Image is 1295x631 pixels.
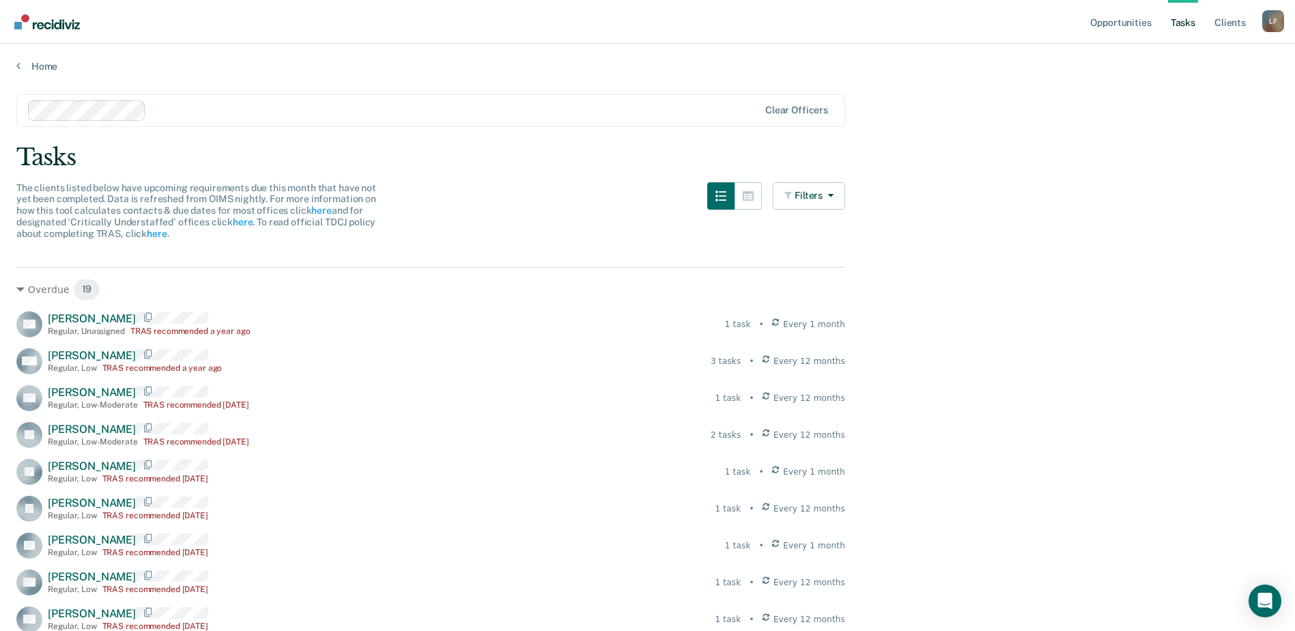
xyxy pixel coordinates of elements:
[773,503,845,515] span: Every 12 months
[48,437,138,447] div: Regular , Low-Moderate
[783,539,845,552] span: Every 1 month
[48,400,138,410] div: Regular , Low-Moderate
[48,363,97,373] div: Regular , Low
[773,355,845,367] span: Every 12 months
[102,621,208,631] div: TRAS recommended [DATE]
[102,511,208,520] div: TRAS recommended [DATE]
[759,539,764,552] div: •
[48,496,136,509] span: [PERSON_NAME]
[1249,585,1281,617] div: Open Intercom Messenger
[773,613,845,626] span: Every 12 months
[102,548,208,557] div: TRAS recommended [DATE]
[773,182,845,210] button: Filters
[48,511,97,520] div: Regular , Low
[749,429,754,441] div: •
[48,460,136,473] span: [PERSON_NAME]
[233,216,253,227] a: here
[48,570,136,583] span: [PERSON_NAME]
[102,474,208,483] div: TRAS recommended [DATE]
[773,392,845,404] span: Every 12 months
[48,621,97,631] div: Regular , Low
[749,355,754,367] div: •
[14,14,80,29] img: Recidiviz
[711,429,741,441] div: 2 tasks
[715,392,741,404] div: 1 task
[48,474,97,483] div: Regular , Low
[715,503,741,515] div: 1 task
[48,585,97,594] div: Regular , Low
[715,576,741,589] div: 1 task
[773,429,845,441] span: Every 12 months
[48,607,136,620] span: [PERSON_NAME]
[48,349,136,362] span: [PERSON_NAME]
[725,466,751,478] div: 1 task
[102,585,208,594] div: TRAS recommended [DATE]
[749,613,754,626] div: •
[48,423,136,436] span: [PERSON_NAME]
[1262,10,1284,32] div: L F
[725,539,751,552] div: 1 task
[715,613,741,626] div: 1 task
[16,279,845,300] div: Overdue 19
[147,228,167,239] a: here
[143,437,249,447] div: TRAS recommended [DATE]
[759,318,764,331] div: •
[48,326,125,336] div: Regular , Unassigned
[143,400,249,410] div: TRAS recommended [DATE]
[765,104,828,116] div: Clear officers
[130,326,251,336] div: TRAS recommended a year ago
[783,466,845,478] span: Every 1 month
[73,279,101,300] span: 19
[759,466,764,478] div: •
[725,318,751,331] div: 1 task
[102,363,223,373] div: TRAS recommended a year ago
[749,576,754,589] div: •
[16,143,1279,171] div: Tasks
[783,318,845,331] span: Every 1 month
[1262,10,1284,32] button: Profile dropdown button
[48,533,136,546] span: [PERSON_NAME]
[48,312,136,325] span: [PERSON_NAME]
[773,576,845,589] span: Every 12 months
[48,386,136,399] span: [PERSON_NAME]
[48,548,97,557] div: Regular , Low
[749,503,754,515] div: •
[749,392,754,404] div: •
[711,355,741,367] div: 3 tasks
[16,182,376,239] span: The clients listed below have upcoming requirements due this month that have not yet been complet...
[16,60,1279,72] a: Home
[311,205,331,216] a: here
